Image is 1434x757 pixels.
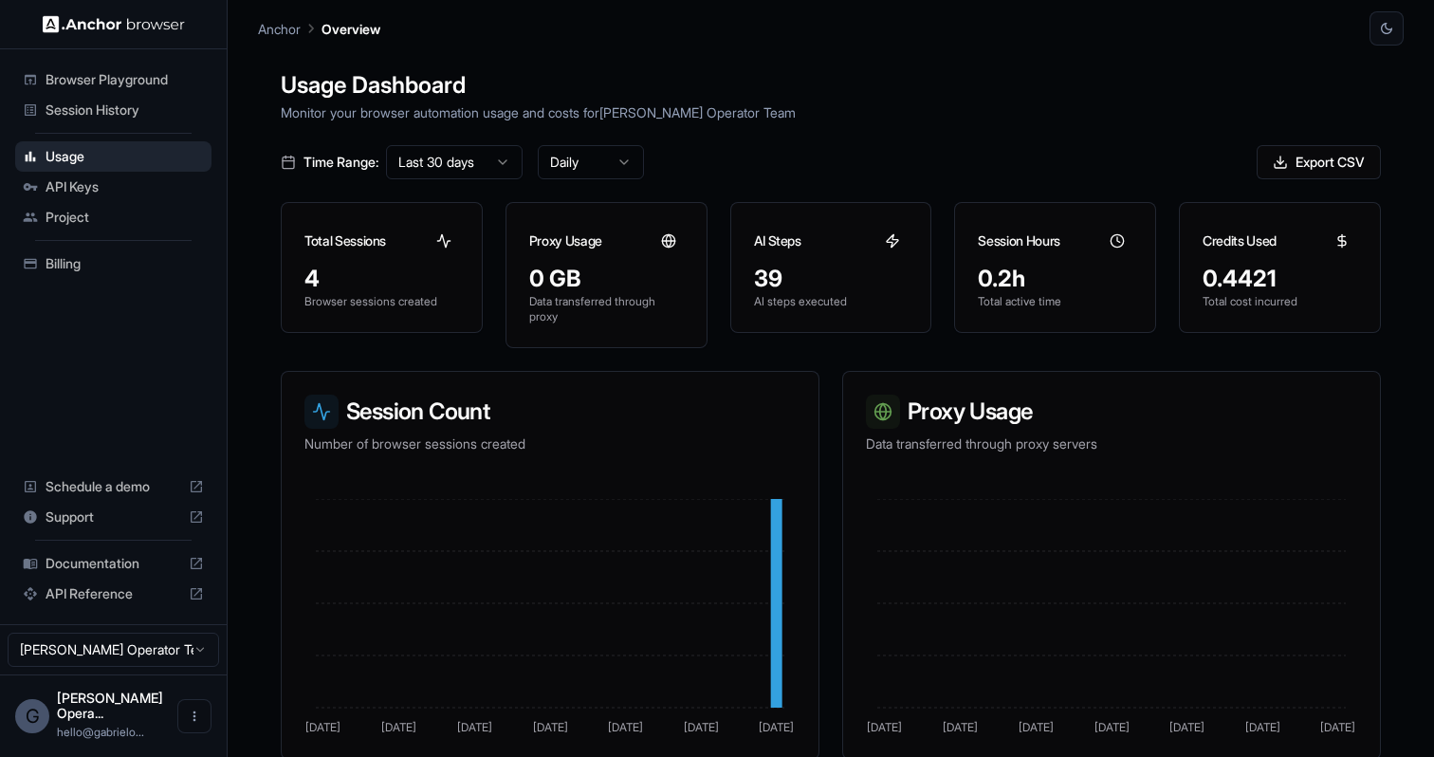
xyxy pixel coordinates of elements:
div: 0.2h [978,264,1132,294]
div: API Keys [15,172,211,202]
button: Open menu [177,699,211,733]
h3: Total Sessions [304,231,386,250]
span: API Keys [46,177,204,196]
h3: Proxy Usage [866,395,1357,429]
span: Project [46,208,204,227]
tspan: [DATE] [943,720,978,734]
tspan: [DATE] [1245,720,1280,734]
div: Project [15,202,211,232]
div: 4 [304,264,459,294]
span: Usage [46,147,204,166]
tspan: [DATE] [684,720,719,734]
div: Documentation [15,548,211,579]
p: AI steps executed [754,294,909,309]
img: Anchor Logo [43,15,185,33]
h3: Session Hours [978,231,1059,250]
span: Documentation [46,554,181,573]
h3: Session Count [304,395,796,429]
div: G [15,699,49,733]
p: Monitor your browser automation usage and costs for [PERSON_NAME] Operator Team [281,102,1381,122]
p: Number of browser sessions created [304,434,796,453]
span: Session History [46,101,204,120]
p: Overview [322,19,380,39]
tspan: [DATE] [533,720,568,734]
h3: AI Steps [754,231,801,250]
p: Anchor [258,19,301,39]
p: Data transferred through proxy [529,294,684,324]
tspan: [DATE] [1320,720,1355,734]
h1: Usage Dashboard [281,68,1381,102]
span: Schedule a demo [46,477,181,496]
span: Support [46,508,181,526]
span: API Reference [46,584,181,603]
tspan: [DATE] [305,720,340,734]
span: hello@gabrieloperator.com [57,725,144,739]
div: API Reference [15,579,211,609]
div: Support [15,502,211,532]
span: Browser Playground [46,70,204,89]
h3: Proxy Usage [529,231,602,250]
tspan: [DATE] [1169,720,1204,734]
div: Browser Playground [15,65,211,95]
p: Total active time [978,294,1132,309]
div: 0.4421 [1203,264,1357,294]
p: Browser sessions created [304,294,459,309]
tspan: [DATE] [759,720,794,734]
nav: breadcrumb [258,18,380,39]
tspan: [DATE] [457,720,492,734]
p: Total cost incurred [1203,294,1357,309]
h3: Credits Used [1203,231,1277,250]
tspan: [DATE] [1094,720,1130,734]
span: Time Range: [303,153,378,172]
div: 39 [754,264,909,294]
div: Schedule a demo [15,471,211,502]
span: Gabriel Operator [57,690,163,721]
tspan: [DATE] [1019,720,1054,734]
p: Data transferred through proxy servers [866,434,1357,453]
div: Billing [15,249,211,279]
tspan: [DATE] [381,720,416,734]
tspan: [DATE] [867,720,902,734]
div: 0 GB [529,264,684,294]
tspan: [DATE] [608,720,643,734]
span: Billing [46,254,204,273]
div: Usage [15,141,211,172]
button: Export CSV [1257,145,1381,179]
div: Session History [15,95,211,125]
